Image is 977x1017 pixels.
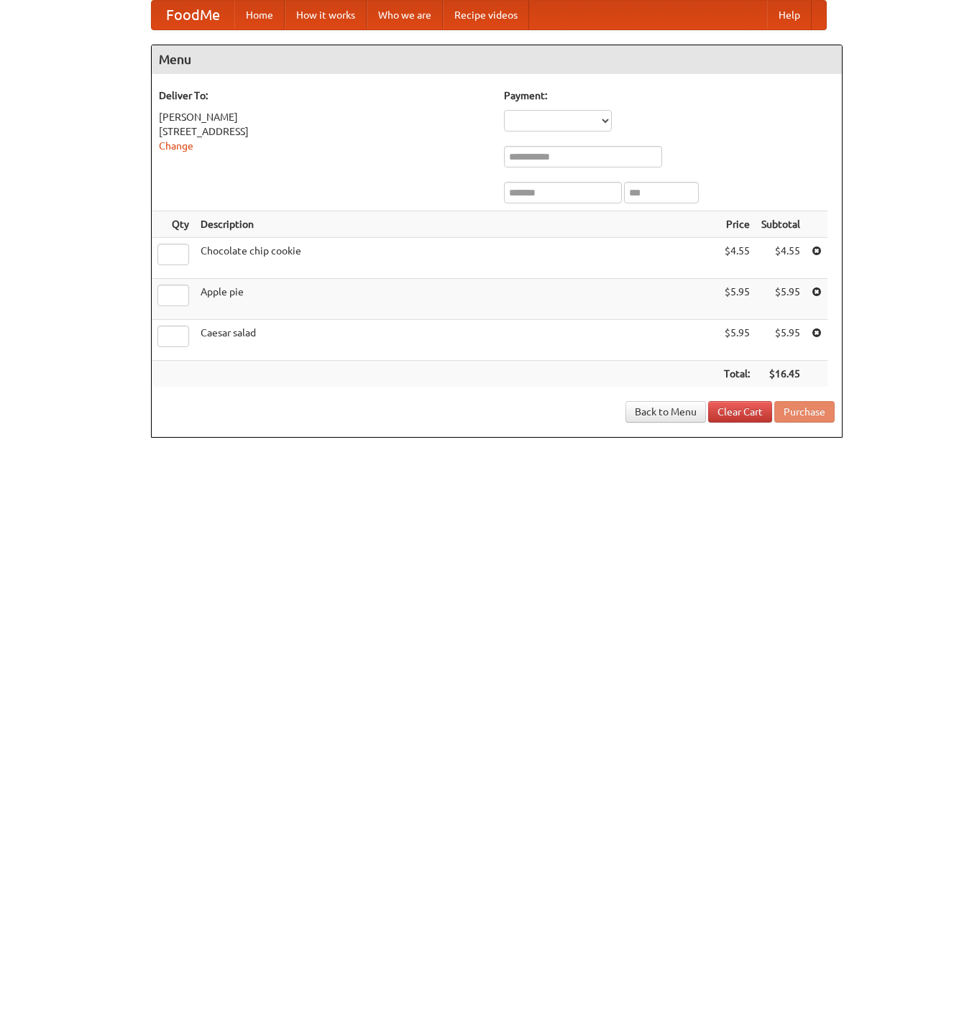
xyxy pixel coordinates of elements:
[152,45,842,74] h4: Menu
[718,238,756,279] td: $4.55
[195,238,718,279] td: Chocolate chip cookie
[504,88,835,103] h5: Payment:
[195,211,718,238] th: Description
[718,361,756,387] th: Total:
[159,140,193,152] a: Change
[234,1,285,29] a: Home
[625,401,706,423] a: Back to Menu
[756,320,806,361] td: $5.95
[159,124,490,139] div: [STREET_ADDRESS]
[756,211,806,238] th: Subtotal
[443,1,529,29] a: Recipe videos
[718,211,756,238] th: Price
[718,279,756,320] td: $5.95
[756,361,806,387] th: $16.45
[774,401,835,423] button: Purchase
[756,279,806,320] td: $5.95
[195,279,718,320] td: Apple pie
[708,401,772,423] a: Clear Cart
[152,1,234,29] a: FoodMe
[285,1,367,29] a: How it works
[159,110,490,124] div: [PERSON_NAME]
[195,320,718,361] td: Caesar salad
[159,88,490,103] h5: Deliver To:
[367,1,443,29] a: Who we are
[767,1,812,29] a: Help
[756,238,806,279] td: $4.55
[718,320,756,361] td: $5.95
[152,211,195,238] th: Qty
